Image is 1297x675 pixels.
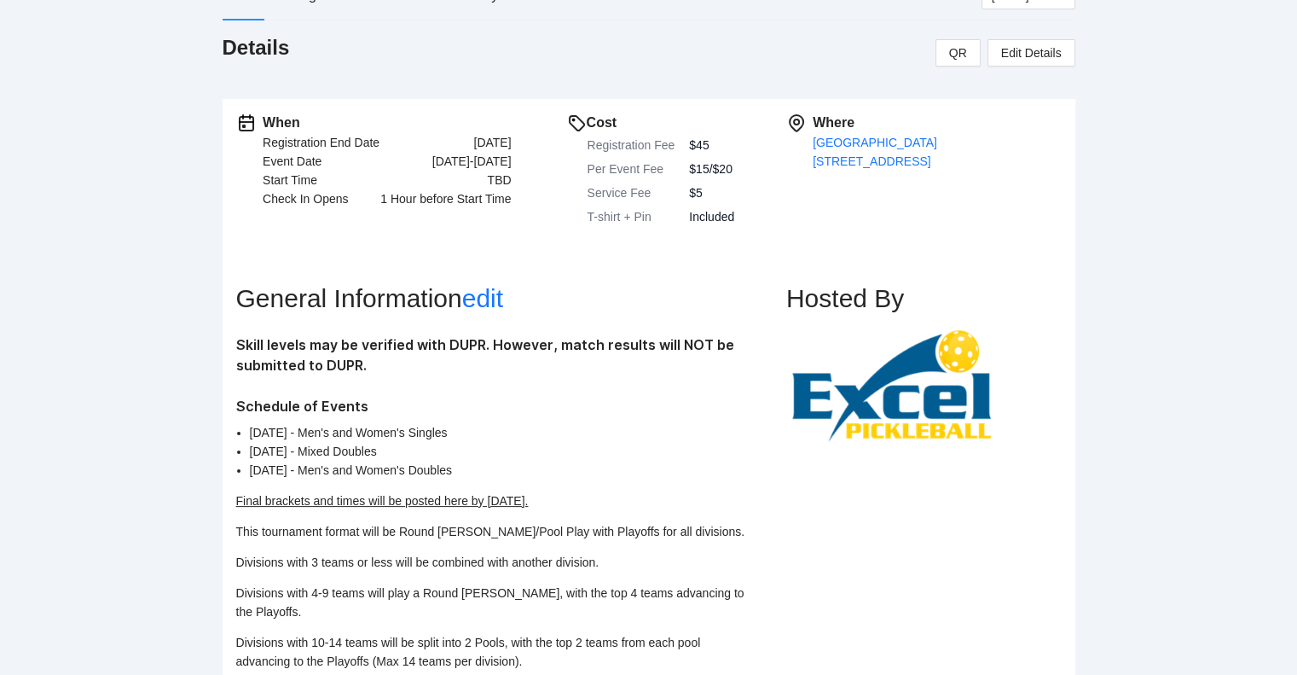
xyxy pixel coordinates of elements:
[949,44,967,62] span: QR
[786,327,999,445] img: excel.png
[488,171,512,189] div: TBD
[236,553,748,572] p: Divisions with 3 teams or less will be combined with another division.
[236,494,529,508] u: Final brackets and times will be posted here by [DATE].
[263,152,321,171] div: Event Date
[587,113,736,133] div: Cost
[688,205,735,229] td: Included
[380,189,511,208] div: 1 Hour before Start Time
[250,461,748,480] li: [DATE] - Men's and Women's Doubles
[813,113,1061,133] div: Where
[587,133,689,157] th: Registration Fee
[250,423,748,442] li: [DATE] - Men's and Women's Singles
[236,283,786,314] h2: General Information
[223,34,290,61] h1: Details
[473,133,511,152] div: [DATE]
[688,181,735,205] td: $5
[587,157,689,181] th: Per Event Fee
[935,39,981,67] button: QR
[236,396,748,416] h3: Schedule of Events
[236,584,748,621] p: Divisions with 4-9 teams will play a Round [PERSON_NAME], with the top 4 teams advancing to the P...
[688,133,735,157] td: $45
[786,283,1062,314] h2: Hosted By
[813,136,937,168] a: [GEOGRAPHIC_DATA][STREET_ADDRESS]
[263,133,379,152] div: Registration End Date
[263,189,348,208] div: Check In Opens
[236,522,748,541] p: This tournament format will be Round [PERSON_NAME]/Pool Play with Playoffs for all divisions.
[250,442,748,461] li: [DATE] - Mixed Doubles
[1001,44,1062,62] span: Edit Details
[462,284,503,312] a: edit
[987,39,1075,67] button: Edit Details
[263,171,317,189] div: Start Time
[688,157,735,181] td: $15/$20
[587,205,689,229] th: T-shirt + Pin
[263,113,511,133] div: When
[587,181,689,205] th: Service Fee
[236,335,748,375] h3: Skill levels may be verified with DUPR. However, match results will NOT be submitted to DUPR.
[236,633,748,671] p: Divisions with 10-14 teams will be split into 2 Pools, with the top 2 teams from each pool advanc...
[432,152,512,171] div: [DATE]-[DATE]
